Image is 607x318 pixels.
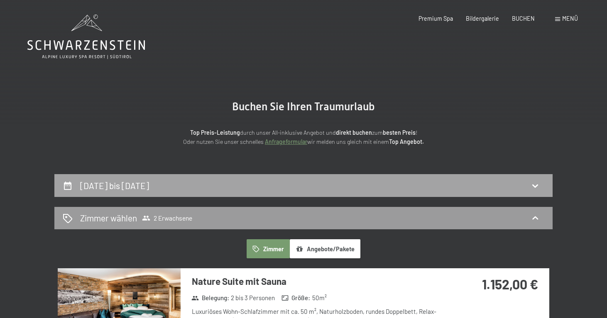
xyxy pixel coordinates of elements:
[290,239,360,258] button: Angebote/Pakete
[265,138,307,145] a: Anfrageformular
[562,15,578,22] span: Menü
[312,294,327,302] span: 50 m²
[191,294,229,302] strong: Belegung :
[80,180,149,191] h2: [DATE] bis [DATE]
[192,275,439,288] h3: Nature Suite mit Sauna
[121,128,486,147] p: durch unser All-inklusive Angebot und zum ! Oder nutzen Sie unser schnelles wir melden uns gleich...
[419,15,453,22] a: Premium Spa
[190,129,240,136] strong: Top Preis-Leistung
[80,212,137,224] h2: Zimmer wählen
[383,129,416,136] strong: besten Preis
[466,15,499,22] a: Bildergalerie
[281,294,311,302] strong: Größe :
[142,214,192,222] span: 2 Erwachsene
[231,294,275,302] span: 2 bis 3 Personen
[247,239,290,258] button: Zimmer
[389,138,424,145] strong: Top Angebot.
[512,15,535,22] a: BUCHEN
[232,100,375,113] span: Buchen Sie Ihren Traumurlaub
[336,129,372,136] strong: direkt buchen
[482,276,538,292] strong: 1.152,00 €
